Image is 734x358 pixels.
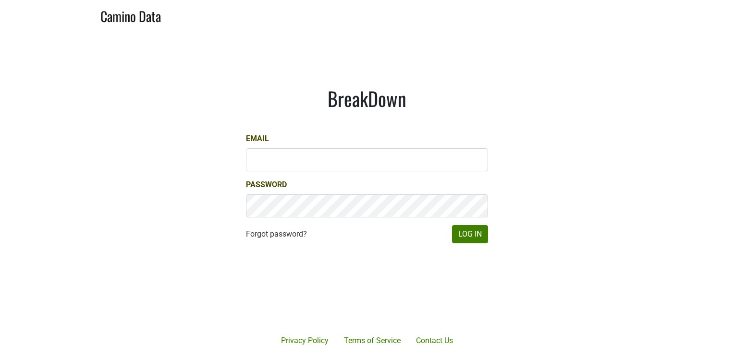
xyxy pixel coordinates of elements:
label: Password [246,179,287,191]
a: Forgot password? [246,228,307,240]
h1: BreakDown [246,87,488,110]
a: Contact Us [408,331,461,350]
a: Privacy Policy [273,331,336,350]
button: Log In [452,225,488,243]
a: Terms of Service [336,331,408,350]
a: Camino Data [100,4,161,26]
label: Email [246,133,269,144]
